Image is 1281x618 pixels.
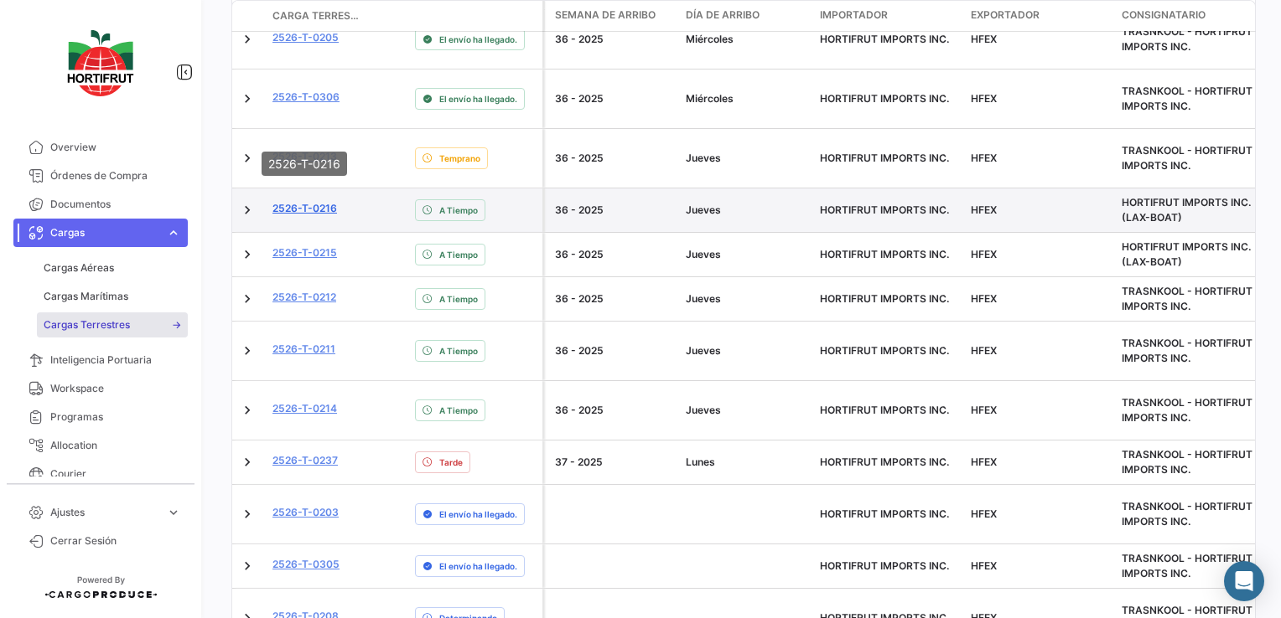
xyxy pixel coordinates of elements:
span: HORTIFRUT IMPORTS INC. [820,92,949,105]
span: HORTIFRUT IMPORTS INC. [820,152,949,164]
span: HORTIFRUT IMPORTS INC. [820,344,949,357]
div: Jueves [686,343,806,358]
span: El envío ha llegado. [439,33,517,46]
span: HFEX [971,344,997,357]
span: Cargas Terrestres [44,317,130,332]
span: Cargas Aéreas [44,260,114,276]
span: TRASNKOOL - HORTIFRUT IMPORTS INC. [1122,85,1252,112]
span: Inteligencia Portuaria [50,353,181,368]
a: 2526-T-0211 [272,342,335,357]
span: TRASNKOOL - HORTIFRUT IMPORTS INC. [1122,500,1252,528]
div: 36 - 2025 [555,247,672,262]
span: Cerrar Sesión [50,533,181,548]
span: HORTIFRUT IMPORTS INC. [820,248,949,260]
div: 36 - 2025 [555,91,672,106]
a: Cargas Terrestres [37,312,188,337]
span: HORTIFRUT IMPORTS INC. (LAX-BOAT) [1122,240,1251,268]
span: HORTIFRUT IMPORTS INC. (LAX-BOAT) [1122,196,1251,224]
a: Cargas Aéreas [37,255,188,281]
span: HORTIFRUT IMPORTS INC. [820,404,949,416]
div: Miércoles [686,32,806,47]
span: HORTIFRUT IMPORTS INC. [820,456,949,468]
a: Expand/Collapse Row [239,291,256,307]
span: Courier [50,466,181,482]
a: Expand/Collapse Row [239,31,256,48]
span: HFEX [971,92,997,105]
datatable-header-cell: Carga Terrestre # [266,2,366,30]
datatable-header-cell: Semana de Arribo [545,1,679,31]
div: 36 - 2025 [555,151,672,166]
datatable-header-cell: Consignatario [1115,1,1266,31]
span: HFEX [971,33,997,45]
span: TRASNKOOL - HORTIFRUT IMPORTS INC. [1122,396,1252,424]
a: Expand/Collapse Row [239,246,256,263]
div: 36 - 2025 [555,32,672,47]
span: HFEX [971,203,997,216]
datatable-header-cell: Día de Arribo [679,1,813,31]
span: HFEX [971,248,997,260]
span: Ajustes [50,505,159,520]
div: 37 - 2025 [555,455,672,470]
span: HFEX [971,404,997,416]
span: TRASNKOOL - HORTIFRUT IMPORTS INC. [1122,448,1252,476]
a: 2526-T-0205 [272,30,339,45]
span: HFEX [971,152,997,164]
a: 2526-T-0216 [272,201,337,216]
a: Expand/Collapse Row [239,558,256,574]
a: 2526-T-0203 [272,505,339,520]
span: expand_more [166,225,181,240]
span: Órdenes de Compra [50,168,181,183]
div: Abrir Intercom Messenger [1224,561,1264,601]
a: Expand/Collapse Row [239,150,256,167]
a: 2526-T-0237 [272,453,338,468]
div: 2526-T-0216 [262,152,347,176]
a: Overview [13,133,188,162]
a: Allocation [13,431,188,460]
datatable-header-cell: Exportador [964,1,1115,31]
a: Expand/Collapse Row [239,342,256,359]
div: 36 - 2025 [555,343,672,358]
span: Tarde [439,456,463,469]
a: Courier [13,460,188,488]
span: HFEX [971,559,997,572]
datatable-header-cell: Póliza [366,9,408,23]
span: HFEX [971,292,997,305]
datatable-header-cell: Importador [813,1,964,31]
div: Jueves [686,291,806,306]
span: HORTIFRUT IMPORTS INC. [820,507,949,520]
div: 36 - 2025 [555,403,672,418]
a: Expand/Collapse Row [239,402,256,419]
span: TRASNKOOL - HORTIFRUT IMPORTS INC. [1122,552,1252,579]
a: Expand/Collapse Row [239,454,256,471]
span: HORTIFRUT IMPORTS INC. [820,33,949,45]
div: Jueves [686,203,806,218]
a: 2526-T-0306 [272,90,340,105]
span: HFEX [971,456,997,468]
a: Programas [13,403,188,431]
div: Lunes [686,455,806,470]
a: Workspace [13,374,188,403]
a: 2526-T-0215 [272,245,337,260]
span: Carga Terrestre # [272,8,360,23]
a: 2526-T-0214 [272,401,337,416]
span: Workspace [50,381,181,396]
span: A Tiempo [439,248,478,261]
div: Jueves [686,151,806,166]
a: Documentos [13,190,188,219]
a: Órdenes de Compra [13,162,188,190]
div: Jueves [686,403,806,418]
span: Documentos [50,197,181,212]
span: Temprano [439,152,480,165]
a: Cargas Marítimas [37,284,188,309]
span: El envío ha llegado. [439,507,517,521]
img: logo-hortifrut.svg [59,20,143,106]
span: A Tiempo [439,292,478,306]
span: Overview [50,140,181,155]
div: 36 - 2025 [555,291,672,306]
span: expand_more [166,505,181,520]
span: HORTIFRUT IMPORTS INC. [820,203,949,216]
a: 2526-T-0212 [272,290,336,305]
span: Consignatario [1122,8,1206,23]
span: El envío ha llegado. [439,92,517,106]
span: A Tiempo [439,404,478,417]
